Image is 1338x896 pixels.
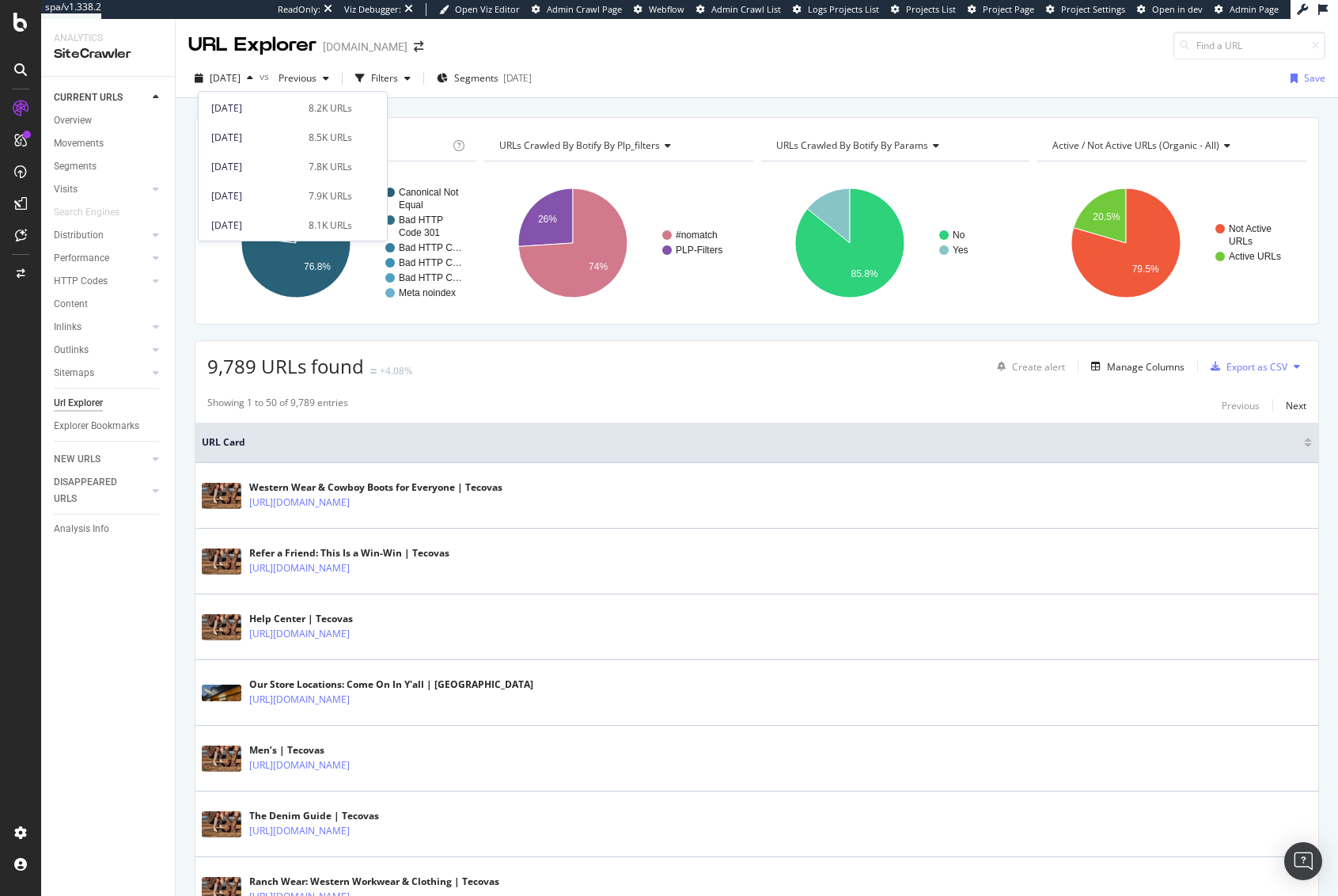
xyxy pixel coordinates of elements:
span: Open in dev [1152,3,1203,15]
button: Save [1284,66,1325,91]
div: Help Center | Tecovas [249,612,419,626]
a: [URL][DOMAIN_NAME] [249,823,350,839]
span: Webflow [649,3,684,15]
a: Open in dev [1137,3,1203,16]
div: The Denim Guide | Tecovas [249,809,419,823]
div: Save [1304,71,1325,85]
text: Not Active [1229,223,1272,234]
text: URLs [1229,236,1253,247]
h4: Active / Not Active URLs [1049,133,1292,158]
div: [DATE] [211,160,299,174]
a: [URL][DOMAIN_NAME] [249,757,350,773]
button: Create alert [991,354,1065,379]
div: Export as CSV [1226,360,1287,374]
div: Movements [54,135,104,152]
a: Movements [54,135,164,152]
a: Overview [54,112,164,129]
div: 8.5K URLs [309,131,352,145]
div: Url Explorer [54,395,103,412]
div: Sitemaps [54,365,94,382]
img: main image [202,746,241,772]
div: Create alert [1012,360,1065,374]
span: Open Viz Editor [455,3,520,15]
button: Next [1286,396,1306,415]
button: [DATE] [188,66,260,91]
span: URLs Crawled By Botify By params [776,139,928,152]
svg: A chart. [761,174,1030,312]
div: 7.9K URLs [309,189,352,203]
text: #nomatch [676,230,718,241]
div: Showing 1 to 50 of 9,789 entries [207,396,348,415]
img: main image [202,811,241,837]
div: Open Intercom Messenger [1284,842,1322,880]
div: Analytics [54,32,162,45]
text: 26% [538,214,557,225]
text: Code 301 [399,227,440,238]
div: Our Store Locations: Come On In Y'all | [GEOGRAPHIC_DATA] [249,678,533,692]
span: Project Page [983,3,1034,15]
a: [URL][DOMAIN_NAME] [249,626,350,642]
a: Outlinks [54,342,148,359]
h4: URLs Crawled By Botify By params [773,133,1016,158]
text: Meta noindex [399,287,456,298]
text: 74% [589,261,608,272]
text: Bad HTTP [399,215,443,226]
a: Performance [54,250,148,267]
div: 8.1K URLs [309,218,352,233]
div: [DATE] [211,218,299,233]
span: Previous [272,71,316,85]
div: Inlinks [54,319,81,336]
div: SiteCrawler [54,45,162,63]
div: Outlinks [54,342,89,359]
span: Admin Crawl List [711,3,781,15]
a: Url Explorer [54,395,164,412]
div: Content [54,296,88,313]
img: main image [202,549,241,575]
text: PLP-Filters [676,245,722,256]
a: Visits [54,181,148,198]
img: main image [202,483,241,509]
span: Admin Crawl Page [547,3,622,15]
a: Sitemaps [54,365,148,382]
a: Content [54,296,164,313]
text: No [953,230,965,241]
div: Segments [54,158,97,175]
a: Admin Crawl List [696,3,781,16]
text: 79.5% [1132,264,1159,275]
span: URL Card [202,435,1300,450]
a: Admin Page [1215,3,1279,16]
text: Bad HTTP C… [399,272,462,283]
input: Find a URL [1173,32,1325,59]
div: Refer a Friend: This Is a Win-Win | Tecovas [249,546,449,560]
a: Search Engines [54,204,135,221]
span: 9,789 URLs found [207,353,364,379]
img: main image [202,614,241,640]
button: Filters [349,66,417,91]
a: [URL][DOMAIN_NAME] [249,692,350,708]
div: Next [1286,399,1306,412]
a: HTTP Codes [54,273,148,290]
text: Bad HTTP C… [399,257,462,268]
a: Inlinks [54,319,148,336]
text: Active URLs [1229,251,1281,262]
div: arrow-right-arrow-left [414,41,423,52]
div: Distribution [54,227,104,244]
text: Bad HTTP C… [399,242,462,253]
img: Equal [370,369,377,374]
div: [DATE] [211,101,299,116]
a: Segments [54,158,164,175]
span: Segments [454,71,498,85]
div: DISAPPEARED URLS [54,474,134,507]
svg: A chart. [484,174,753,312]
a: [URL][DOMAIN_NAME] [249,560,350,576]
text: Canonical Not [399,187,459,198]
svg: A chart. [1037,174,1306,312]
a: CURRENT URLS [54,89,148,106]
div: [DATE] [211,131,299,145]
div: Manage Columns [1107,360,1184,374]
span: Active / Not Active URLs (organic - all) [1052,139,1219,152]
div: ReadOnly: [278,3,320,16]
div: URL Explorer [188,32,316,59]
